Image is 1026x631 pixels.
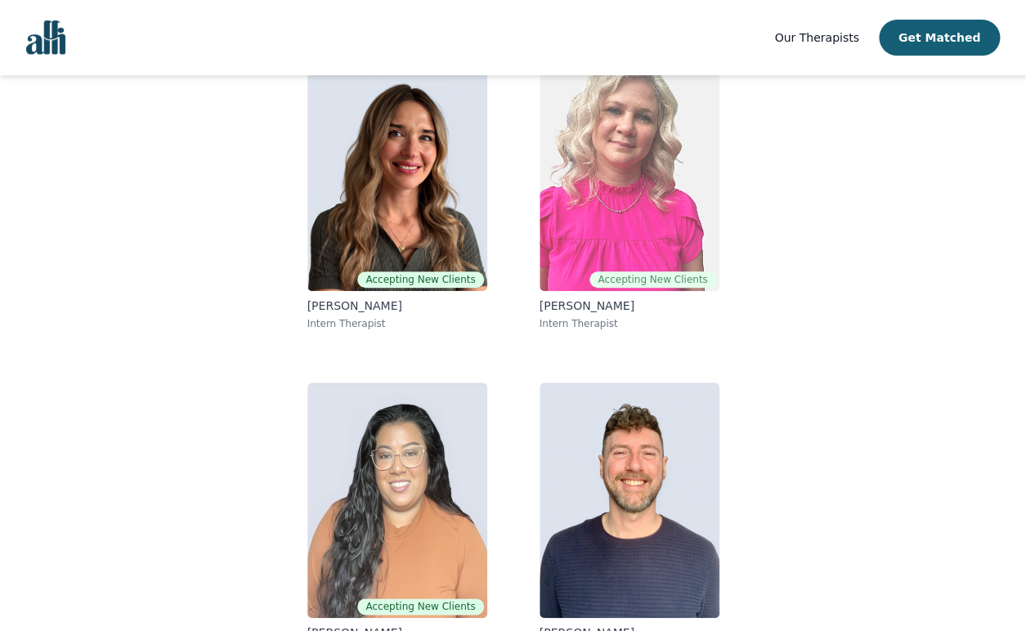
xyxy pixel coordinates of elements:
[307,56,487,291] img: Natalia Simachkevitch
[774,31,858,44] span: Our Therapists
[774,28,858,47] a: Our Therapists
[540,298,719,314] p: [PERSON_NAME]
[307,298,487,314] p: [PERSON_NAME]
[540,317,719,330] p: Intern Therapist
[294,43,500,343] a: Natalia SimachkevitchAccepting New Clients[PERSON_NAME]Intern Therapist
[307,317,487,330] p: Intern Therapist
[879,20,1000,56] button: Get Matched
[540,56,719,291] img: Melissa Stutley
[307,383,487,618] img: Christina Persaud
[357,598,483,615] span: Accepting New Clients
[589,271,715,288] span: Accepting New Clients
[26,20,65,55] img: alli logo
[526,43,733,343] a: Melissa StutleyAccepting New Clients[PERSON_NAME]Intern Therapist
[357,271,483,288] span: Accepting New Clients
[540,383,719,618] img: Ryan Davis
